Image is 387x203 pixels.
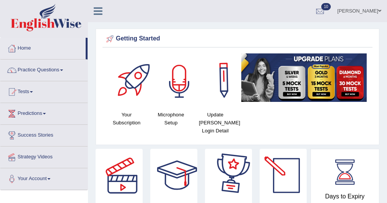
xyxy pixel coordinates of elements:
a: Practice Questions [0,60,88,79]
a: Your Account [0,168,88,187]
img: small5.jpg [241,53,367,102]
a: Home [0,38,86,57]
a: Predictions [0,103,88,122]
h4: Your Subscription [108,111,145,127]
h4: Microphone Setup [153,111,189,127]
a: Strategy Videos [0,147,88,166]
span: 10 [321,3,331,10]
div: Getting Started [104,33,371,45]
a: Success Stories [0,125,88,144]
h4: Update [PERSON_NAME] Login Detail [197,111,234,135]
a: Tests [0,81,88,100]
h4: Days to Expiry [319,193,371,200]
